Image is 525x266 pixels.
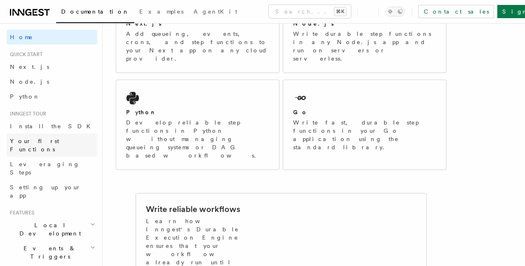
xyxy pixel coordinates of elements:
kbd: ⌘K [334,7,346,16]
a: Your first Functions [7,134,97,157]
h2: Next.js [126,19,162,28]
p: Write durable step functions in any Node.js app and run on servers or serverless. [293,30,436,63]
a: PythonDevelop reliable step functions in Python without managing queueing systems or DAG based wo... [116,80,279,170]
button: Search...⌘K [269,5,351,18]
a: Setting up your app [7,180,97,203]
a: Examples [134,2,189,22]
span: Local Development [7,221,90,238]
p: Add queueing, events, crons, and step functions to your Next app on any cloud provider. [126,30,269,63]
span: Quick start [7,51,43,58]
span: Examples [139,8,184,15]
h2: Python [126,108,157,116]
span: Next.js [10,64,49,70]
a: Contact sales [418,5,494,18]
h2: Write reliable workflows [146,203,240,215]
span: Leveraging Steps [10,161,80,176]
span: Node.js [10,78,49,85]
span: Features [7,210,34,216]
a: Node.js [7,74,97,89]
h2: Go [293,108,308,116]
span: AgentKit [193,8,237,15]
p: Write fast, durable step functions in your Go application using the standard library. [293,118,436,151]
a: Documentation [56,2,134,23]
span: Setting up your app [10,184,81,199]
span: Install the SDK [10,123,95,129]
a: Python [7,89,97,104]
span: Inngest tour [7,111,46,117]
button: Events & Triggers [7,241,97,264]
button: Local Development [7,218,97,241]
a: Next.js [7,59,97,74]
a: Leveraging Steps [7,157,97,180]
span: Your first Functions [10,138,59,153]
h2: Node.js [293,19,334,28]
a: GoWrite fast, durable step functions in your Go application using the standard library. [283,80,446,170]
a: AgentKit [189,2,242,22]
a: Install the SDK [7,119,97,134]
a: Home [7,30,97,45]
span: Events & Triggers [7,244,90,261]
span: Python [10,93,40,100]
span: Home [10,33,33,41]
span: Documentation [61,8,129,15]
button: Toggle dark mode [385,7,405,16]
p: Develop reliable step functions in Python without managing queueing systems or DAG based workflows. [126,118,269,160]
